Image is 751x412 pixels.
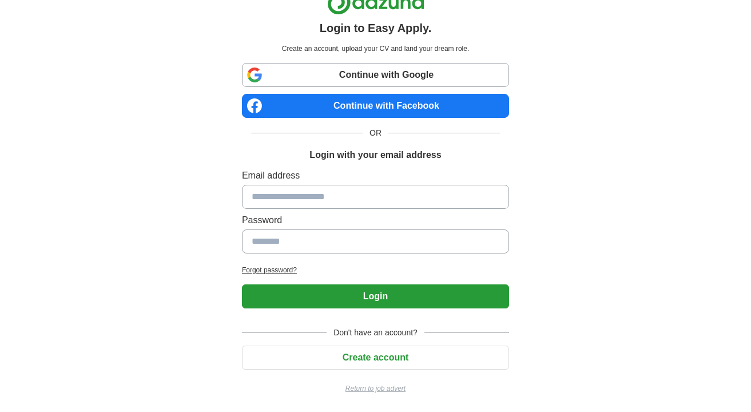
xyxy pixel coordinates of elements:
[242,63,509,87] a: Continue with Google
[327,327,424,339] span: Don't have an account?
[363,127,388,139] span: OR
[242,352,509,362] a: Create account
[242,94,509,118] a: Continue with Facebook
[242,284,509,308] button: Login
[242,383,509,394] a: Return to job advert
[242,169,509,183] label: Email address
[244,43,507,54] p: Create an account, upload your CV and land your dream role.
[320,19,432,37] h1: Login to Easy Apply.
[309,148,441,162] h1: Login with your email address
[242,213,509,227] label: Password
[242,265,509,275] a: Forgot password?
[242,346,509,370] button: Create account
